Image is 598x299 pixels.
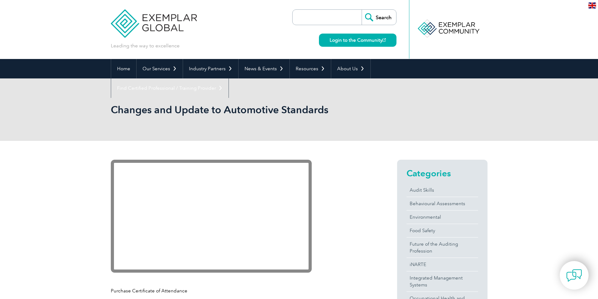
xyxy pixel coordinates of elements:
[588,3,596,8] img: en
[111,104,352,116] h1: Changes and Update to Automotive Standards
[111,42,180,49] p: Leading the way to excellence
[407,197,478,210] a: Behavioural Assessments
[111,78,229,98] a: Find Certified Professional / Training Provider
[111,59,136,78] a: Home
[407,238,478,258] a: Future of the Auditing Profession
[407,184,478,197] a: Audit Skills
[319,34,396,47] a: Login to the Community
[239,59,289,78] a: News & Events
[407,168,478,178] h2: Categories
[290,59,331,78] a: Resources
[566,268,582,283] img: contact-chat.png
[111,160,312,273] iframe: YouTube video player
[331,59,370,78] a: About Us
[407,211,478,224] a: Environmental
[137,59,183,78] a: Our Services
[183,59,238,78] a: Industry Partners
[407,224,478,237] a: Food Safety
[407,258,478,271] a: iNARTE
[382,38,386,42] img: open_square.png
[362,10,396,25] input: Search
[407,271,478,291] a: Integrated Management Systems
[111,287,374,294] p: Purchase Certificate of Attendance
